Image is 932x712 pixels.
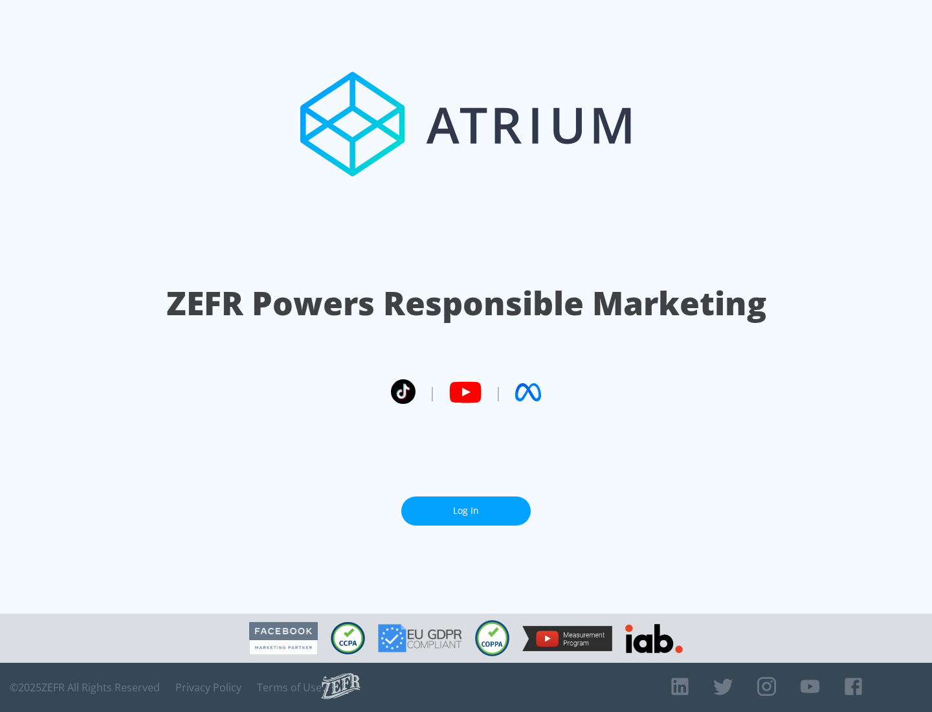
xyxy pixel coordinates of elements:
h1: ZEFR Powers Responsible Marketing [166,281,766,326]
span: | [428,383,436,402]
img: Facebook Marketing Partner [249,622,318,655]
a: Privacy Policy [175,681,241,694]
span: © 2025 ZEFR All Rights Reserved [10,681,160,694]
img: CCPA Compliant [331,622,365,654]
img: YouTube Measurement Program [522,626,612,651]
img: GDPR Compliant [378,624,462,652]
a: Terms of Use [257,681,322,694]
a: Log In [401,496,531,526]
img: IAB [625,624,683,653]
img: COPPA Compliant [475,620,509,656]
span: | [494,383,502,402]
